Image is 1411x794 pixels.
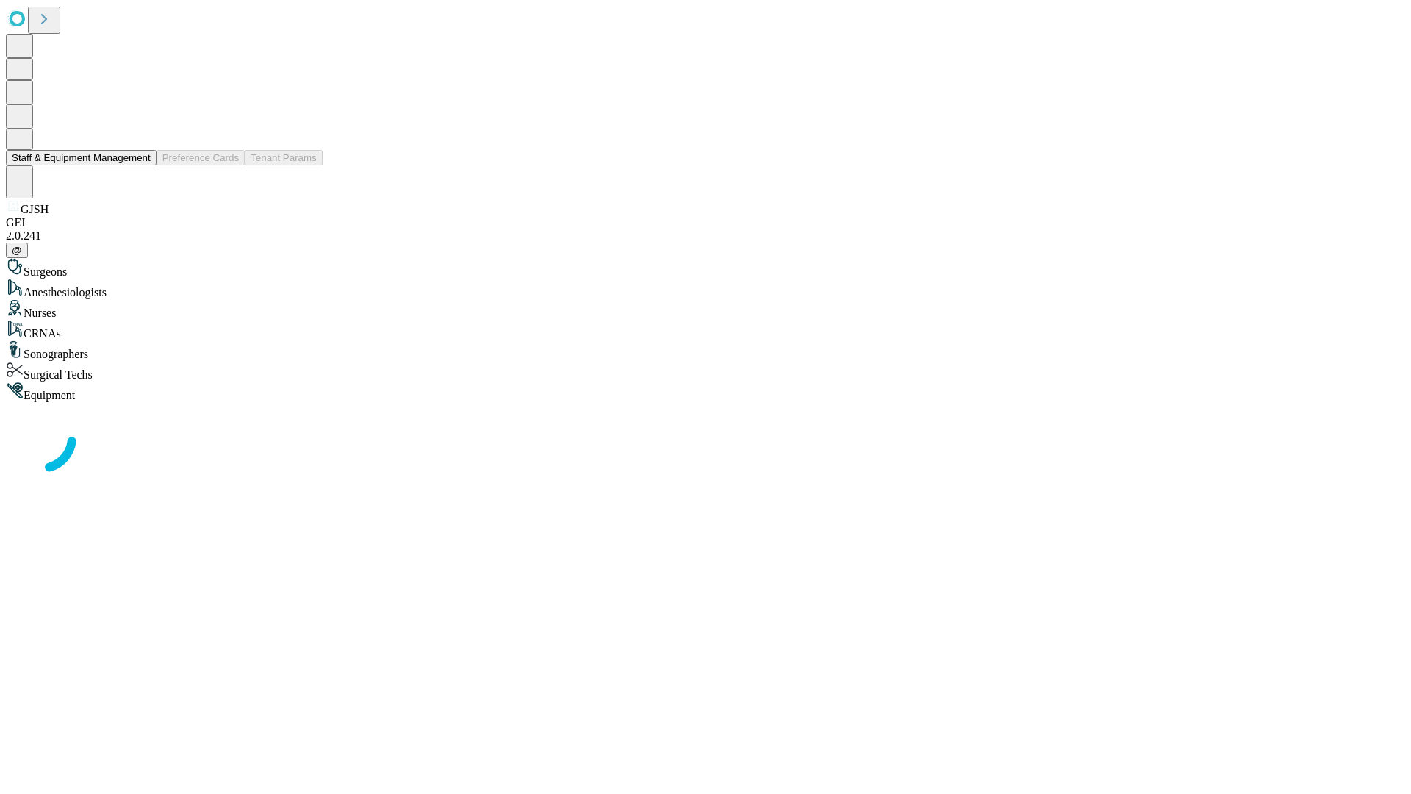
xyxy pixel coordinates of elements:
[6,361,1405,382] div: Surgical Techs
[157,150,245,165] button: Preference Cards
[6,229,1405,243] div: 2.0.241
[6,320,1405,340] div: CRNAs
[6,340,1405,361] div: Sonographers
[6,258,1405,279] div: Surgeons
[6,279,1405,299] div: Anesthesiologists
[6,382,1405,402] div: Equipment
[6,150,157,165] button: Staff & Equipment Management
[21,203,49,215] span: GJSH
[6,299,1405,320] div: Nurses
[12,245,22,256] span: @
[6,243,28,258] button: @
[245,150,323,165] button: Tenant Params
[6,216,1405,229] div: GEI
